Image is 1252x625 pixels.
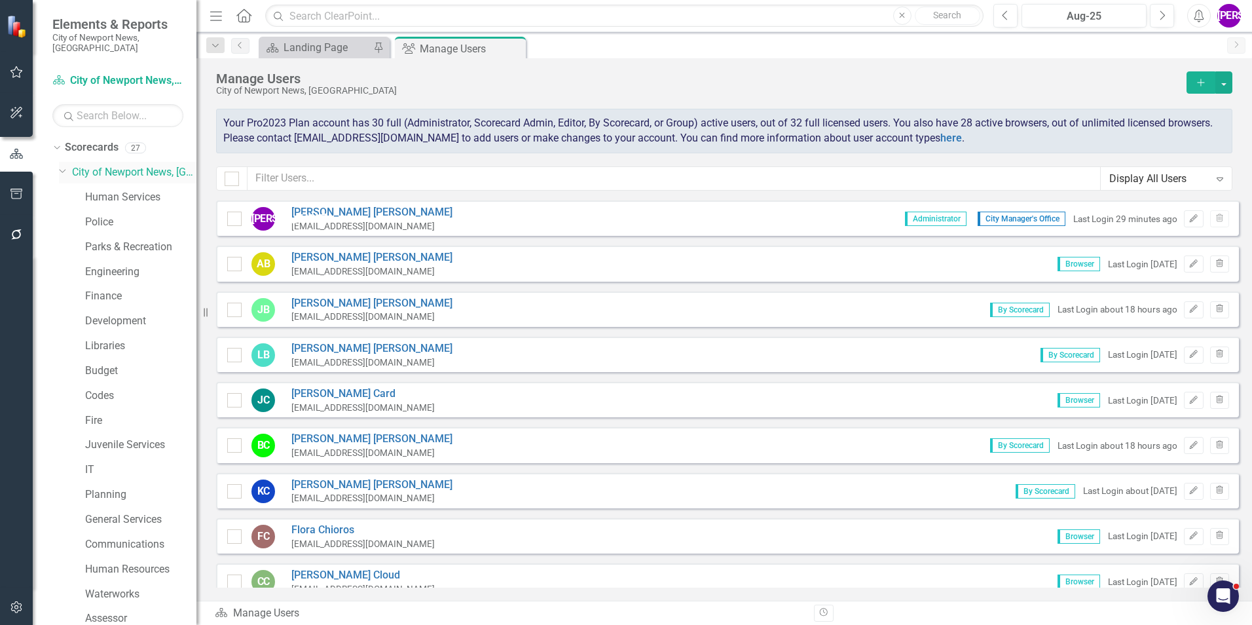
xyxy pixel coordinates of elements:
[85,190,196,205] a: Human Services
[1016,484,1075,499] span: By Scorecard
[291,492,452,504] div: [EMAIL_ADDRESS][DOMAIN_NAME]
[1026,9,1142,24] div: Aug-25
[251,525,275,548] div: FC
[85,215,196,230] a: Police
[251,570,275,594] div: CC
[1073,213,1177,225] div: Last Login 29 minutes ago
[251,388,275,412] div: JC
[251,207,275,231] div: [PERSON_NAME]
[291,583,435,596] div: [EMAIL_ADDRESS][DOMAIN_NAME]
[1058,257,1100,271] span: Browser
[1022,4,1147,28] button: Aug-25
[291,432,452,447] a: [PERSON_NAME] [PERSON_NAME]
[1217,4,1241,28] button: [PERSON_NAME]
[52,73,183,88] a: City of Newport News, [GEOGRAPHIC_DATA]
[52,16,183,32] span: Elements & Reports
[85,314,196,329] a: Development
[420,41,523,57] div: Manage Users
[85,537,196,552] a: Communications
[52,32,183,54] small: City of Newport News, [GEOGRAPHIC_DATA]
[125,142,146,153] div: 27
[291,311,452,323] div: [EMAIL_ADDRESS][DOMAIN_NAME]
[223,117,1213,144] span: Your Pro2023 Plan account has 30 full (Administrator, Scorecard Admin, Editor, By Scorecard, or G...
[265,5,984,28] input: Search ClearPoint...
[291,265,452,278] div: [EMAIL_ADDRESS][DOMAIN_NAME]
[85,438,196,453] a: Juvenile Services
[990,303,1050,317] span: By Scorecard
[291,402,435,414] div: [EMAIL_ADDRESS][DOMAIN_NAME]
[85,463,196,478] a: IT
[1040,348,1100,362] span: By Scorecard
[85,265,196,280] a: Engineering
[1108,349,1177,361] div: Last Login [DATE]
[291,523,435,538] a: Flora Chioros
[251,252,275,276] div: AB
[933,10,961,20] span: Search
[85,364,196,379] a: Budget
[291,296,452,311] a: [PERSON_NAME] [PERSON_NAME]
[291,250,452,265] a: [PERSON_NAME] [PERSON_NAME]
[85,587,196,602] a: Waterworks
[85,339,196,354] a: Libraries
[262,39,370,56] a: Landing Page
[1058,303,1177,316] div: Last Login about 18 hours ago
[1058,575,1100,589] span: Browser
[1108,258,1177,271] div: Last Login [DATE]
[1058,440,1177,452] div: Last Login about 18 hours ago
[85,487,196,502] a: Planning
[291,205,452,220] a: [PERSON_NAME] [PERSON_NAME]
[905,212,967,226] span: Administrator
[52,104,183,127] input: Search Below...
[251,434,275,457] div: BC
[1207,580,1239,612] iframe: Intercom live chat
[85,240,196,255] a: Parks & Recreation
[291,387,435,402] a: [PERSON_NAME] Card
[85,289,196,304] a: Finance
[1083,485,1177,497] div: Last Login about [DATE]
[85,388,196,404] a: Codes
[291,478,452,493] a: [PERSON_NAME] [PERSON_NAME]
[251,298,275,322] div: JB
[978,212,1065,226] span: City Manager's Office
[1058,393,1100,407] span: Browser
[284,39,370,56] div: Landing Page
[291,341,452,356] a: [PERSON_NAME] [PERSON_NAME]
[1108,394,1177,407] div: Last Login [DATE]
[915,7,980,25] button: Search
[216,71,1180,86] div: Manage Users
[215,606,304,621] div: Manage Users
[291,447,452,459] div: [EMAIL_ADDRESS][DOMAIN_NAME]
[1108,530,1177,542] div: Last Login [DATE]
[216,86,1180,96] div: City of Newport News, [GEOGRAPHIC_DATA]
[291,220,452,233] div: [EMAIL_ADDRESS][DOMAIN_NAME]
[940,132,962,144] a: here
[1108,576,1177,588] div: Last Login [DATE]
[291,356,452,369] div: [EMAIL_ADDRESS][DOMAIN_NAME]
[85,562,196,577] a: Human Resources
[291,568,435,583] a: [PERSON_NAME] Cloud
[65,140,119,155] a: Scorecards
[72,165,196,180] a: City of Newport News, [GEOGRAPHIC_DATA]
[85,413,196,428] a: Fire
[1109,171,1209,186] div: Display All Users
[990,438,1050,453] span: By Scorecard
[1058,529,1100,544] span: Browser
[251,480,275,503] div: KC
[85,512,196,527] a: General Services
[247,166,1101,191] input: Filter Users...
[251,343,275,367] div: LB
[291,538,435,550] div: [EMAIL_ADDRESS][DOMAIN_NAME]
[7,15,29,38] img: ClearPoint Strategy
